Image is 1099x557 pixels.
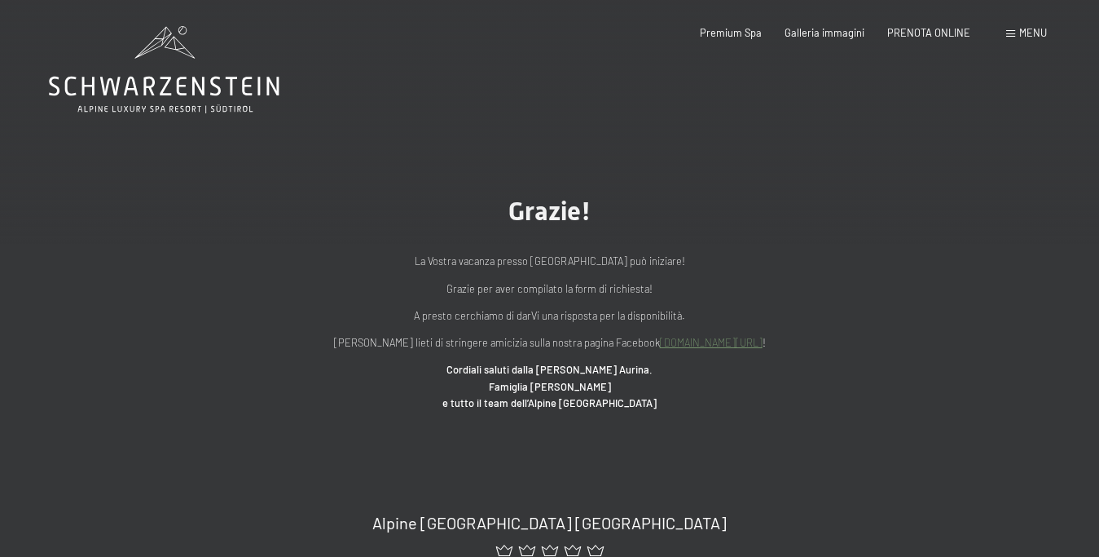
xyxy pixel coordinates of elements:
[224,307,876,324] p: A presto cerchiamo di darVi una risposta per la disponibilità.
[785,26,864,39] a: Galleria immagini
[660,336,763,349] a: [DOMAIN_NAME][URL]
[1019,26,1047,39] span: Menu
[224,253,876,269] p: La Vostra vacanza presso [GEOGRAPHIC_DATA] può iniziare!
[224,334,876,351] p: [PERSON_NAME] lieti di stringere amicizia sulla nostra pagina Facebook !
[372,513,727,533] span: Alpine [GEOGRAPHIC_DATA] [GEOGRAPHIC_DATA]
[442,363,657,409] strong: Cordiali saluti dalla [PERSON_NAME] Aurina. Famiglia [PERSON_NAME] e tutto il team dell’Alpine [G...
[508,196,591,227] span: Grazie!
[887,26,970,39] a: PRENOTA ONLINE
[700,26,762,39] a: Premium Spa
[224,281,876,297] p: Grazie per aver compilato la form di richiesta!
